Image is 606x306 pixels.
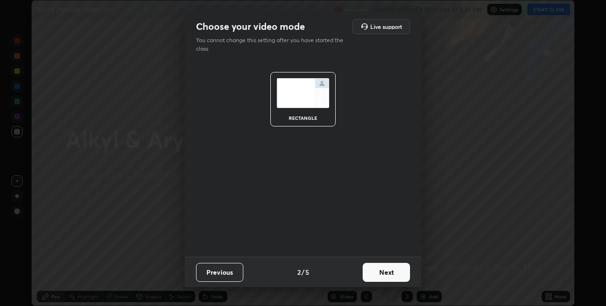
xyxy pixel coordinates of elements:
h4: / [302,267,304,277]
img: normalScreenIcon.ae25ed63.svg [276,78,330,108]
p: You cannot change this setting after you have started the class [196,36,349,53]
h5: Live support [370,24,402,29]
button: Next [363,263,410,282]
h2: Choose your video mode [196,20,305,33]
h4: 5 [305,267,309,277]
h4: 2 [297,267,301,277]
button: Previous [196,263,243,282]
div: rectangle [284,116,322,120]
